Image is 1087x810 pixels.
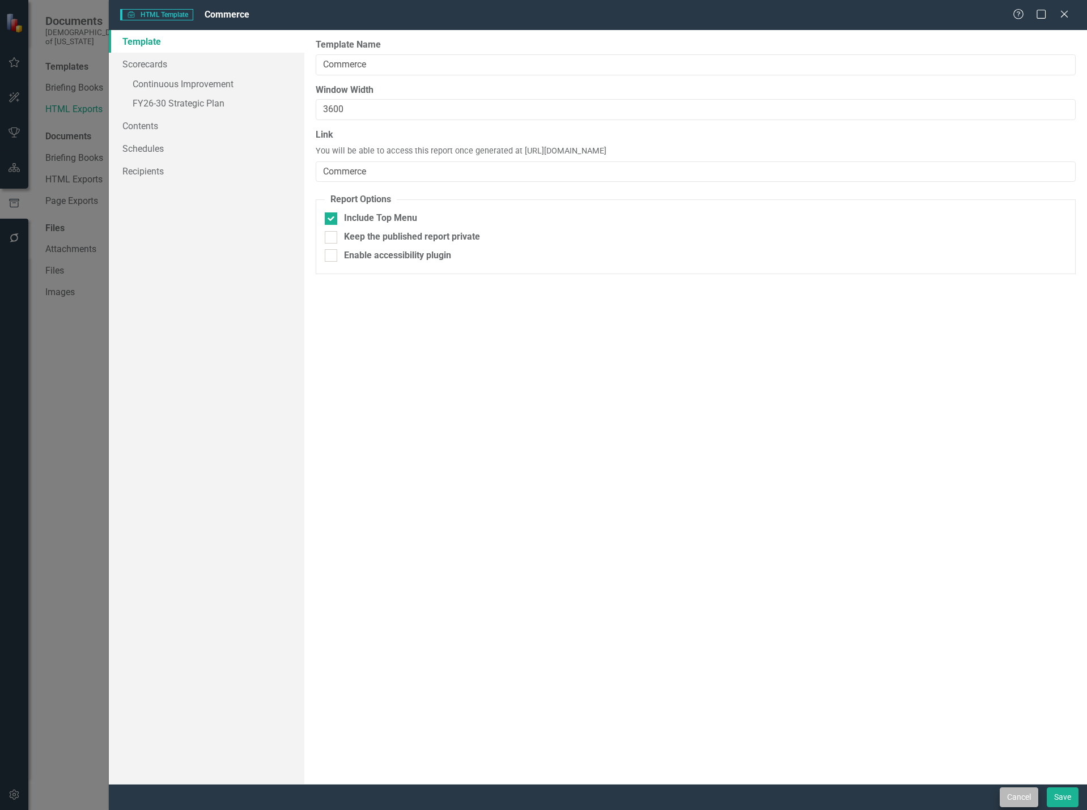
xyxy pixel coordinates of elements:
div: Enable accessibility plugin [344,249,451,262]
div: Keep the published report private [344,231,480,244]
span: Commerce [205,9,249,20]
label: Link [316,129,1076,142]
legend: Report Options [325,193,397,206]
a: Template [109,30,304,53]
span: HTML Template [120,9,193,20]
a: Recipients [109,160,304,182]
a: FY26-30 Strategic Plan [109,95,304,114]
a: Contents [109,114,304,137]
a: Scorecards [109,53,304,75]
div: Include Top Menu [344,212,417,225]
a: Schedules [109,137,304,160]
label: Template Name [316,39,1076,52]
a: Continuous Improvement [109,75,304,95]
span: You will be able to access this report once generated at [URL][DOMAIN_NAME] [316,146,606,157]
button: Cancel [1000,787,1038,807]
button: Save [1047,787,1078,807]
label: Window Width [316,84,1076,97]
